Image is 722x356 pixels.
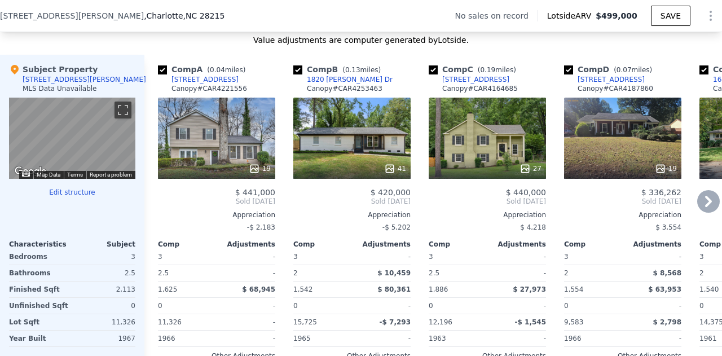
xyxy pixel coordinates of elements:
button: Edit structure [9,188,135,197]
div: - [354,331,411,346]
span: 0 [158,302,162,310]
span: $ 63,953 [648,285,681,293]
span: 3 [293,253,298,261]
div: 19 [655,163,677,174]
span: Sold [DATE] [293,197,411,206]
div: - [219,331,275,346]
div: - [219,298,275,314]
span: 12,196 [429,318,452,326]
div: Canopy # CAR4253463 [307,84,382,93]
div: 2.5 [429,265,485,281]
span: 0.04 [210,66,225,74]
a: [STREET_ADDRESS] [564,75,645,84]
a: [STREET_ADDRESS] [158,75,239,84]
span: Sold [DATE] [158,197,275,206]
span: 1,542 [293,285,312,293]
div: Adjustments [487,240,546,249]
div: - [490,249,546,265]
div: - [625,298,681,314]
div: Canopy # CAR4187860 [578,84,653,93]
span: $ 10,459 [377,269,411,277]
div: 1965 [293,331,350,346]
div: 11,326 [74,314,135,330]
span: 0.07 [617,66,632,74]
div: 27 [520,163,541,174]
div: 2 [564,265,620,281]
div: Adjustments [623,240,681,249]
span: $ 4,218 [520,223,546,231]
div: Subject [72,240,135,249]
div: Unfinished Sqft [9,298,70,314]
span: ( miles) [609,66,657,74]
div: Comp A [158,64,250,75]
div: 0 [74,298,135,314]
div: - [219,249,275,265]
div: - [219,314,275,330]
div: 41 [384,163,406,174]
button: Map Data [37,171,60,179]
a: Open this area in Google Maps (opens a new window) [12,164,49,179]
div: Appreciation [158,210,275,219]
div: - [625,331,681,346]
span: $ 27,973 [513,285,546,293]
span: $ 80,361 [377,285,411,293]
span: $ 68,945 [242,285,275,293]
div: [STREET_ADDRESS] [171,75,239,84]
div: Street View [9,98,135,179]
div: Bathrooms [9,265,70,281]
div: [STREET_ADDRESS] [442,75,509,84]
span: 1,625 [158,285,177,293]
div: 1963 [429,331,485,346]
div: - [490,331,546,346]
a: 1820 [PERSON_NAME] Dr [293,75,393,84]
span: 9,583 [564,318,583,326]
span: -$ 1,545 [515,318,546,326]
span: 1,886 [429,285,448,293]
span: $499,000 [596,11,637,20]
div: Comp [564,240,623,249]
div: MLS Data Unavailable [23,84,97,93]
div: 1966 [158,331,214,346]
div: - [354,298,411,314]
div: No sales on record [455,10,538,21]
div: 1820 [PERSON_NAME] Dr [307,75,393,84]
div: - [490,265,546,281]
span: -$ 7,293 [380,318,411,326]
span: $ 440,000 [506,188,546,197]
div: 19 [249,163,271,174]
div: 1966 [564,331,620,346]
div: - [625,249,681,265]
span: Sold [DATE] [564,197,681,206]
button: Show Options [699,5,722,27]
span: 3 [429,253,433,261]
div: Adjustments [352,240,411,249]
a: Terms (opens in new tab) [67,172,83,178]
button: SAVE [651,6,690,26]
div: Appreciation [293,210,411,219]
span: -$ 5,202 [382,223,411,231]
div: Finished Sqft [9,282,70,297]
div: Comp [158,240,217,249]
span: Lotside ARV [547,10,596,21]
div: 2.5 [74,265,135,281]
span: 11,326 [158,318,182,326]
div: [STREET_ADDRESS] [578,75,645,84]
div: Comp D [564,64,657,75]
span: 1,554 [564,285,583,293]
a: Report a problem [90,172,132,178]
span: 3 [158,253,162,261]
span: 3 [699,253,704,261]
span: $ 336,262 [641,188,681,197]
div: 2.5 [158,265,214,281]
span: 0 [564,302,569,310]
div: - [490,298,546,314]
span: -$ 2,183 [247,223,275,231]
div: Appreciation [564,210,681,219]
div: Bedrooms [9,249,70,265]
span: ( miles) [473,66,521,74]
div: 3 [74,249,135,265]
div: Lot Sqft [9,314,70,330]
div: Canopy # CAR4221556 [171,84,247,93]
span: $ 420,000 [371,188,411,197]
a: [STREET_ADDRESS] [429,75,509,84]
